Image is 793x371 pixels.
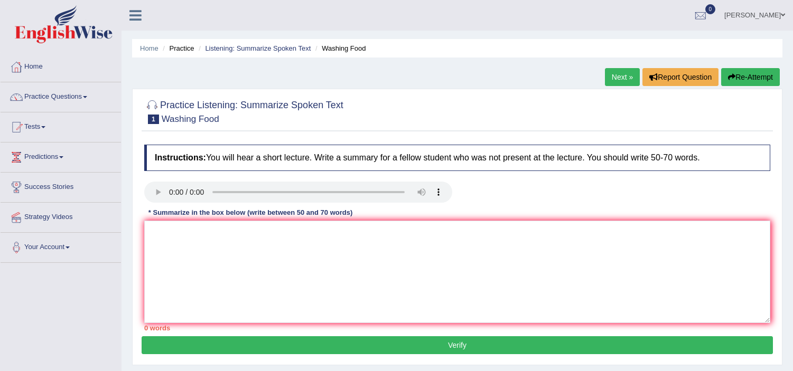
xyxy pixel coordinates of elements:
button: Re-Attempt [721,68,780,86]
span: 1 [148,115,159,124]
div: 0 words [144,323,770,333]
button: Report Question [642,68,719,86]
b: Instructions: [155,153,206,162]
a: Listening: Summarize Spoken Text [205,44,311,52]
div: * Summarize in the box below (write between 50 and 70 words) [144,208,357,218]
a: Next » [605,68,640,86]
a: Home [1,52,121,79]
h4: You will hear a short lecture. Write a summary for a fellow student who was not present at the le... [144,145,770,171]
a: Your Account [1,233,121,259]
span: 0 [705,4,716,14]
a: Strategy Videos [1,203,121,229]
small: Washing Food [162,114,219,124]
li: Practice [160,43,194,53]
a: Tests [1,112,121,139]
a: Home [140,44,158,52]
h2: Practice Listening: Summarize Spoken Text [144,98,343,124]
a: Success Stories [1,173,121,199]
a: Practice Questions [1,82,121,109]
li: Washing Food [313,43,366,53]
button: Verify [142,336,773,354]
a: Predictions [1,142,121,169]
